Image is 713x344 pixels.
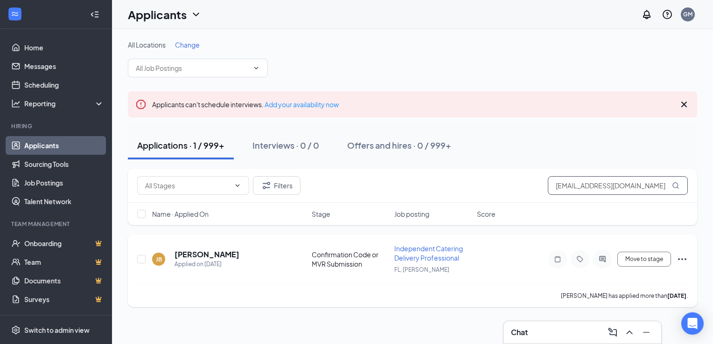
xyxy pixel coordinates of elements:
[548,176,688,195] input: Search in applications
[156,255,162,263] div: JB
[175,249,239,260] h5: [PERSON_NAME]
[622,325,637,340] button: ChevronUp
[11,325,21,335] svg: Settings
[24,192,104,211] a: Talent Network
[175,41,200,49] span: Change
[24,325,90,335] div: Switch to admin view
[90,10,99,19] svg: Collapse
[24,136,104,155] a: Applicants
[252,64,260,72] svg: ChevronDown
[477,209,496,219] span: Score
[234,182,241,189] svg: ChevronDown
[641,9,652,20] svg: Notifications
[681,312,704,335] div: Open Intercom Messenger
[511,327,528,337] h3: Chat
[152,100,339,109] span: Applicants can't schedule interviews.
[190,9,202,20] svg: ChevronDown
[24,173,104,192] a: Job Postings
[678,99,690,110] svg: Cross
[24,38,104,57] a: Home
[641,327,652,338] svg: Minimize
[394,244,463,262] span: Independent Catering Delivery Professional
[662,9,673,20] svg: QuestionInfo
[253,176,301,195] button: Filter Filters
[639,325,654,340] button: Minimize
[312,250,389,268] div: Confirmation Code or MVR Submission
[683,10,692,18] div: GM
[607,327,618,338] svg: ComposeMessage
[677,254,688,265] svg: Ellipses
[597,255,608,263] svg: ActiveChat
[24,99,105,108] div: Reporting
[24,76,104,94] a: Scheduling
[394,209,429,219] span: Job posting
[394,266,449,273] span: FL, [PERSON_NAME]
[261,180,272,191] svg: Filter
[561,292,688,300] p: [PERSON_NAME] has applied more than .
[672,182,679,189] svg: MagnifyingGlass
[10,9,20,19] svg: WorkstreamLogo
[128,7,187,22] h1: Applicants
[605,325,620,340] button: ComposeMessage
[552,255,563,263] svg: Note
[11,99,21,108] svg: Analysis
[128,41,166,49] span: All Locations
[24,271,104,290] a: DocumentsCrown
[24,290,104,309] a: SurveysCrown
[136,63,249,73] input: All Job Postings
[624,327,635,338] svg: ChevronUp
[617,252,671,267] button: Move to stage
[152,209,209,219] span: Name · Applied On
[24,253,104,271] a: TeamCrown
[145,180,230,191] input: All Stages
[265,100,339,109] a: Add your availability now
[347,139,451,151] div: Offers and hires · 0 / 999+
[175,260,239,269] div: Applied on [DATE]
[667,292,686,299] b: [DATE]
[11,220,102,228] div: Team Management
[574,255,586,263] svg: Tag
[252,139,319,151] div: Interviews · 0 / 0
[24,234,104,253] a: OnboardingCrown
[24,57,104,76] a: Messages
[137,139,224,151] div: Applications · 1 / 999+
[11,122,102,130] div: Hiring
[24,155,104,173] a: Sourcing Tools
[312,209,330,219] span: Stage
[135,99,147,110] svg: Error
